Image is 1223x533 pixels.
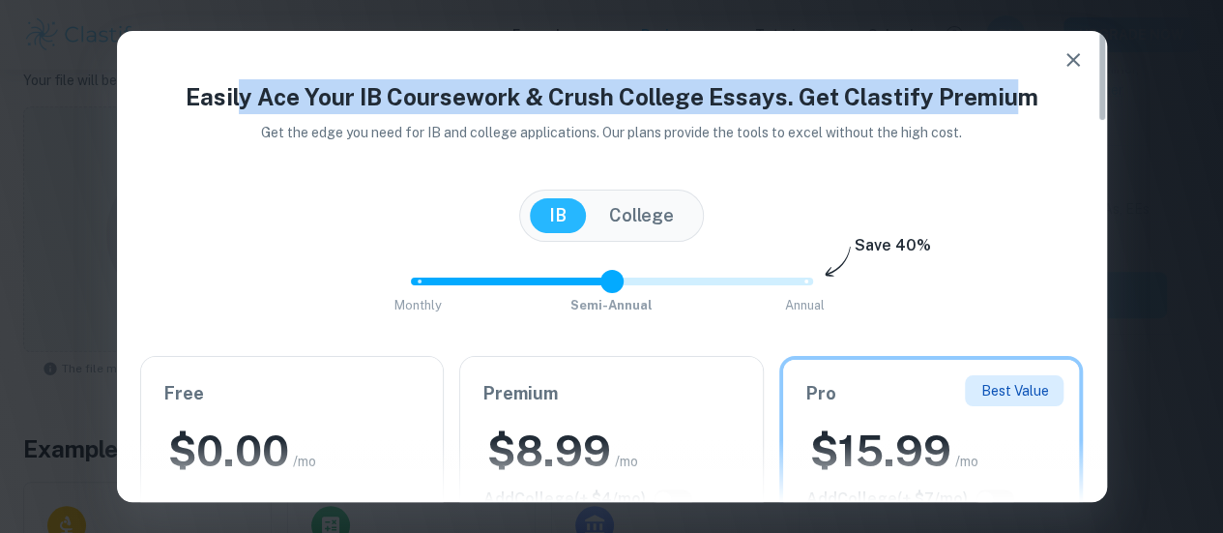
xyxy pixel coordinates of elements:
[825,246,851,279] img: subscription-arrow.svg
[590,198,693,233] button: College
[785,298,825,312] span: Annual
[168,423,289,480] h2: $ 0.00
[487,423,611,480] h2: $ 8.99
[570,298,653,312] span: Semi-Annual
[980,380,1048,401] p: Best Value
[810,423,951,480] h2: $ 15.99
[855,234,931,267] h6: Save 40%
[140,79,1084,114] h4: Easily Ace Your IB Coursework & Crush College Essays. Get Clastify Premium
[394,298,442,312] span: Monthly
[806,380,1057,407] h6: Pro
[483,380,740,407] h6: Premium
[164,380,421,407] h6: Free
[234,122,989,143] p: Get the edge you need for IB and college applications. Our plans provide the tools to excel witho...
[530,198,586,233] button: IB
